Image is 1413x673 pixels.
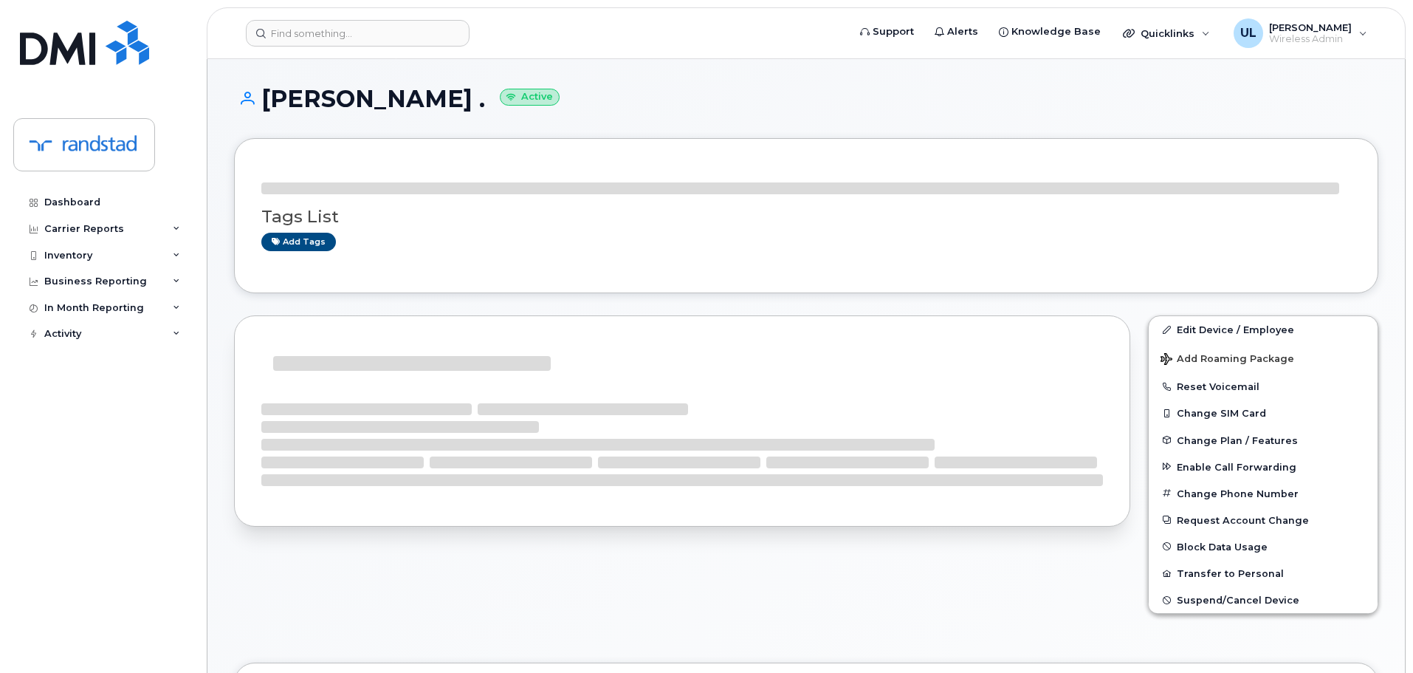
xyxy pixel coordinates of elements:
[1149,560,1378,587] button: Transfer to Personal
[1149,480,1378,507] button: Change Phone Number
[1149,316,1378,343] a: Edit Device / Employee
[1149,507,1378,533] button: Request Account Change
[1149,587,1378,613] button: Suspend/Cancel Device
[261,233,336,251] a: Add tags
[1149,343,1378,373] button: Add Roaming Package
[1177,595,1299,606] span: Suspend/Cancel Device
[1149,427,1378,454] button: Change Plan / Features
[1177,434,1298,445] span: Change Plan / Features
[261,208,1351,226] h3: Tags List
[500,89,560,106] small: Active
[1149,454,1378,480] button: Enable Call Forwarding
[234,86,1378,112] h1: [PERSON_NAME] .
[1177,461,1296,472] span: Enable Call Forwarding
[1149,373,1378,400] button: Reset Voicemail
[1149,533,1378,560] button: Block Data Usage
[1161,353,1294,367] span: Add Roaming Package
[1149,400,1378,426] button: Change SIM Card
